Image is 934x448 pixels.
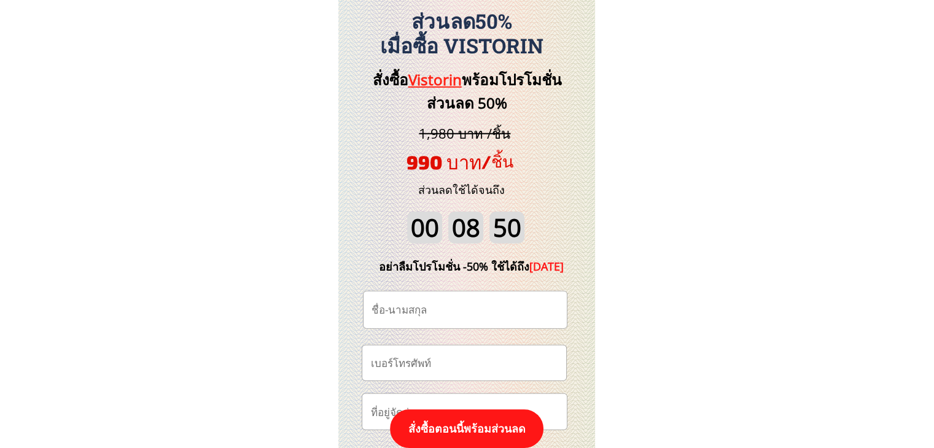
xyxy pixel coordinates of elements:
input: ที่อยู่จัดส่ง [367,394,561,430]
span: /ชิ้น [481,151,513,171]
span: 990 บาท [407,150,481,173]
div: อย่าลืมโปรโมชั่น -50% ใช้ได้ถึง [360,258,583,276]
span: Vistorin [408,69,462,90]
p: สั่งซื้อตอนนี้พร้อมส่วนลด [390,409,543,448]
h3: ส่วนลด50% เมื่อซื้อ Vistorin [332,9,592,58]
span: 1,980 บาท /ชิ้น [419,124,510,142]
input: ชื่อ-นามสกุล [368,292,562,328]
input: เบอร์โทรศัพท์ [367,346,561,380]
span: [DATE] [529,259,564,274]
h3: สั่งซื้อ พร้อมโปรโมชั่นส่วนลด 50% [352,68,582,115]
h3: ส่วนลดใช้ได้จนถึง [402,181,521,199]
